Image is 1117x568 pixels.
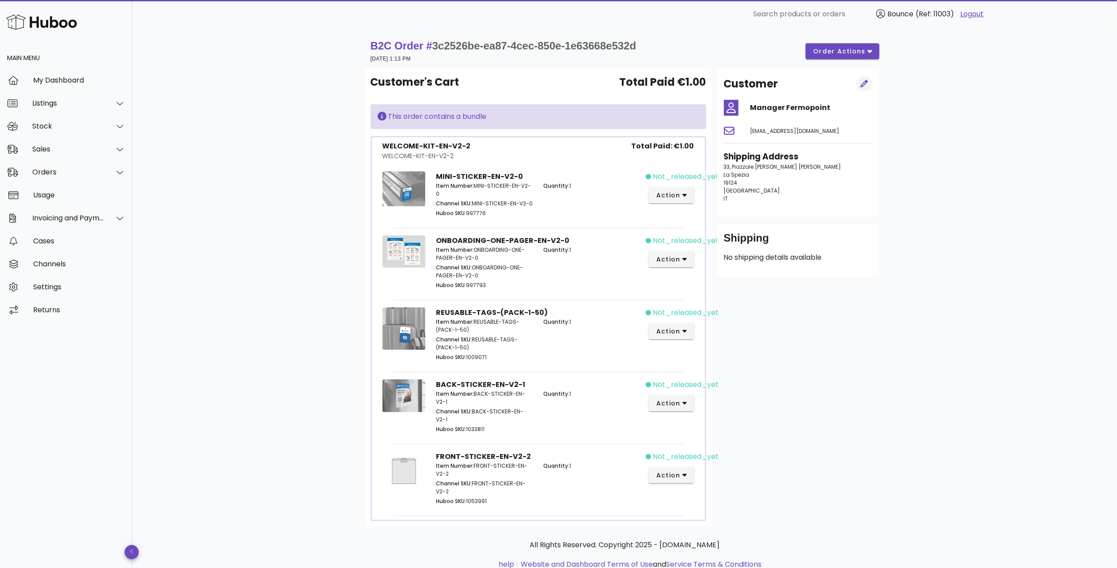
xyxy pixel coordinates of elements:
[32,168,104,176] div: Orders
[724,76,778,92] h2: Customer
[382,171,426,206] img: Product Image
[724,187,780,194] span: [GEOGRAPHIC_DATA]
[724,163,841,170] span: 33, Piazzale [PERSON_NAME] [PERSON_NAME]
[436,264,533,280] p: ONBOARDING-ONE-PAGER-EN-V2-0
[382,307,426,350] img: Product Image
[32,214,104,222] div: Invoicing and Payments
[649,187,694,203] button: action
[432,40,636,52] span: 3c2526be-ea87-4cec-850e-1e63668e532d
[656,255,681,264] span: action
[543,246,569,254] span: Quantity:
[653,379,719,390] span: not_released_yet
[6,12,77,31] img: Huboo Logo
[436,353,466,361] span: Huboo SKU:
[436,497,533,505] p: 1053991
[378,111,699,122] div: This order contains a bundle
[649,395,694,411] button: action
[436,171,523,182] strong: MINI-STICKER-EN-V2-0
[649,323,694,339] button: action
[656,327,681,336] span: action
[649,467,694,483] button: action
[750,102,872,113] h4: Manager Fermopoint
[653,451,719,462] span: not_released_yet
[543,462,640,470] p: 1
[806,43,879,59] button: order actions
[436,379,525,390] strong: BACK-STICKER-EN-V2-1
[656,471,681,480] span: action
[382,235,426,268] img: Product Image
[436,408,472,415] span: Channel SKU:
[543,182,569,189] span: Quantity:
[436,318,533,334] p: REUSABLE-TAGS-(PACK-1-50)
[724,179,738,186] span: 19124
[436,425,466,433] span: Huboo SKU:
[436,480,472,487] span: Channel SKU:
[382,141,471,151] div: WELCOME-KIT-EN-V2-2
[724,171,750,178] span: La Spezia
[960,9,984,19] a: Logout
[436,390,473,398] span: Item Number:
[653,307,719,318] span: not_released_yet
[436,408,533,424] p: BACK-STICKER-EN-V2-1
[632,141,694,151] span: Total Paid: €1.00
[543,318,569,326] span: Quantity:
[436,336,472,343] span: Channel SKU:
[371,74,459,90] span: Customer's Cart
[33,306,125,314] div: Returns
[436,462,533,478] p: FRONT-STICKER-EN-V2-2
[543,390,569,398] span: Quantity:
[436,353,533,361] p: 1009071
[33,260,125,268] div: Channels
[436,307,548,318] strong: REUSABLE-TAGS-(PACK-1-50)
[382,151,471,161] div: WELCOME-KIT-EN-V2-2
[724,195,728,202] span: IT
[724,151,872,163] h3: Shipping Address
[33,76,125,84] div: My Dashboard
[436,209,533,217] p: 997776
[436,318,473,326] span: Item Number:
[372,540,878,550] p: All Rights Reserved. Copyright 2025 - [DOMAIN_NAME]
[750,127,840,135] span: [EMAIL_ADDRESS][DOMAIN_NAME]
[436,281,466,289] span: Huboo SKU:
[543,462,569,470] span: Quantity:
[436,246,473,254] span: Item Number:
[543,182,640,190] p: 1
[887,9,913,19] span: Bounce
[371,40,636,52] strong: B2C Order #
[33,237,125,245] div: Cases
[33,191,125,199] div: Usage
[653,235,719,246] span: not_released_yet
[436,281,533,289] p: 997793
[724,231,872,252] div: Shipping
[32,145,104,153] div: Sales
[543,390,640,398] p: 1
[543,246,640,254] p: 1
[436,462,473,470] span: Item Number:
[436,200,533,208] p: MINI-STICKER-EN-V2-0
[724,252,872,263] p: No shipping details available
[656,191,681,200] span: action
[813,47,866,56] span: order actions
[436,182,473,189] span: Item Number:
[436,390,533,406] p: BACK-STICKER-EN-V2-1
[653,171,719,182] span: not_released_yet
[436,480,533,496] p: FRONT-STICKER-EN-V2-2
[649,251,694,267] button: action
[436,497,466,505] span: Huboo SKU:
[382,379,426,412] img: Product Image
[371,56,411,62] small: [DATE] 1:13 PM
[33,283,125,291] div: Settings
[436,246,533,262] p: ONBOARDING-ONE-PAGER-EN-V2-0
[436,209,466,217] span: Huboo SKU:
[656,399,681,408] span: action
[916,9,954,19] span: (Ref: 11003)
[436,451,531,462] strong: FRONT-STICKER-EN-V2-2
[32,122,104,130] div: Stock
[543,318,640,326] p: 1
[620,74,706,90] span: Total Paid €1.00
[436,264,472,271] span: Channel SKU:
[436,336,533,352] p: REUSABLE-TAGS-(PACK-1-50)
[436,425,533,433] p: 1033811
[436,182,533,198] p: MINI-STICKER-EN-V2-0
[436,200,472,207] span: Channel SKU:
